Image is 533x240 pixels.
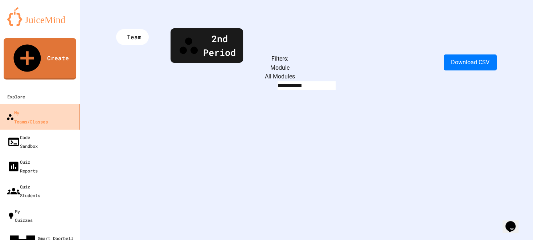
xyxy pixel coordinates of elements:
[7,182,40,200] div: Quiz Students
[503,211,526,233] iframe: chat widget
[127,33,142,41] span: Team
[4,38,76,80] a: Create
[444,54,497,70] button: Download CSV
[7,207,33,224] div: My Quizzes
[270,64,290,71] label: Module
[7,7,73,26] img: logo-orange.svg
[6,108,48,126] div: My Teams/Classes
[7,92,25,101] div: Explore
[203,32,236,59] span: 2nd Period
[116,54,497,63] div: Filters:
[7,133,38,150] div: Code Sandbox
[116,72,497,81] div: All Modules
[7,158,38,175] div: Quiz Reports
